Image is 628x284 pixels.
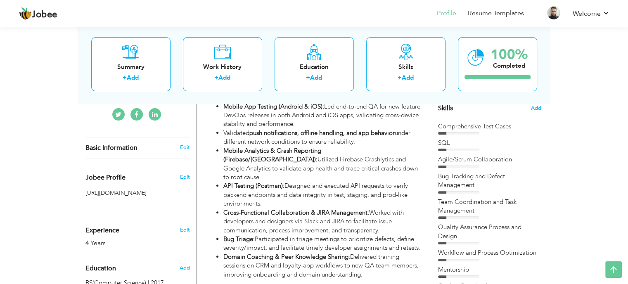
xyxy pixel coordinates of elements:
li: Participated in triage meetings to prioritize defects, define severity/impact, and facilitate tim... [223,235,421,253]
div: Completed [491,62,528,70]
a: Jobee [19,7,57,20]
a: Edit [180,226,190,234]
a: Add [402,74,414,82]
div: Quality Assurance Process and Design [438,223,541,241]
strong: Bug Triage: [223,235,255,243]
a: Profile [437,9,456,18]
div: Bug Tracking and Defect Management [438,172,541,190]
div: Education [281,63,347,71]
label: + [306,74,310,83]
div: Mentorship [438,265,541,274]
div: Summary [98,63,164,71]
div: Comprehensive Test Cases [438,122,541,131]
div: 100% [491,48,528,62]
a: Add [218,74,230,82]
img: jobee.io [19,7,32,20]
strong: Mobile Analytics & Crash Reporting (Firebase/[GEOGRAPHIC_DATA]): [223,147,321,163]
div: Enhance your career by creating a custom URL for your Jobee public profile. [79,165,196,186]
strong: API Testing (Postman): [223,182,284,190]
div: Workflow and Process Optimization [438,248,541,257]
li: Led end‑to‑end QA for new feature DevOps releases in both Android and iOS apps, validating cross-... [223,102,421,129]
li: Validated under different network conditions to ensure reliability. [223,129,421,147]
span: Experience [85,227,119,234]
strong: push notifications, offline handling, and app behavior [249,129,395,137]
div: Skills [373,63,439,71]
a: Add [127,74,139,82]
div: Agile/Scrum Collaboration [438,155,541,164]
label: + [214,74,218,83]
iframe: fb:share_button Facebook Social Plugin [85,201,117,209]
strong: Cross‑Functional Collaboration & JIRA Management: [223,208,369,217]
div: Work History [190,63,256,71]
a: Edit [180,144,190,151]
h5: [URL][DOMAIN_NAME] [85,190,190,196]
strong: Mobile App Testing (Android & iOS): [223,102,324,111]
span: Education [85,265,116,272]
div: Team Coordination and Task Management [438,198,541,215]
span: Skills [438,104,453,113]
a: Welcome [573,9,609,19]
li: Delivered training sessions on CRM and loyalty‑app workflows to new QA team members, improving on... [223,253,421,279]
a: Resume Templates [468,9,524,18]
li: Designed and executed API requests to verify backend endpoints and data integrity in test, stagin... [223,182,421,208]
span: Basic Information [85,144,137,152]
label: + [398,74,402,83]
div: SQL [438,139,541,147]
span: Add [531,104,541,112]
span: Edit [180,173,190,181]
div: 4 Years [85,239,171,248]
li: Worked with developers and designers via Slack and JIRA to facilitate issue communication, proces... [223,208,421,235]
span: Jobee [32,10,57,19]
li: Utilized Firebase Crashlytics and Google Analytics to validate app health and trace critical cras... [223,147,421,182]
label: + [123,74,127,83]
img: Profile Img [547,6,560,19]
span: Add [179,264,190,272]
span: Jobee Profile [85,174,126,182]
a: Add [310,74,322,82]
strong: Domain Coaching & Peer Knowledge Sharing: [223,253,350,261]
